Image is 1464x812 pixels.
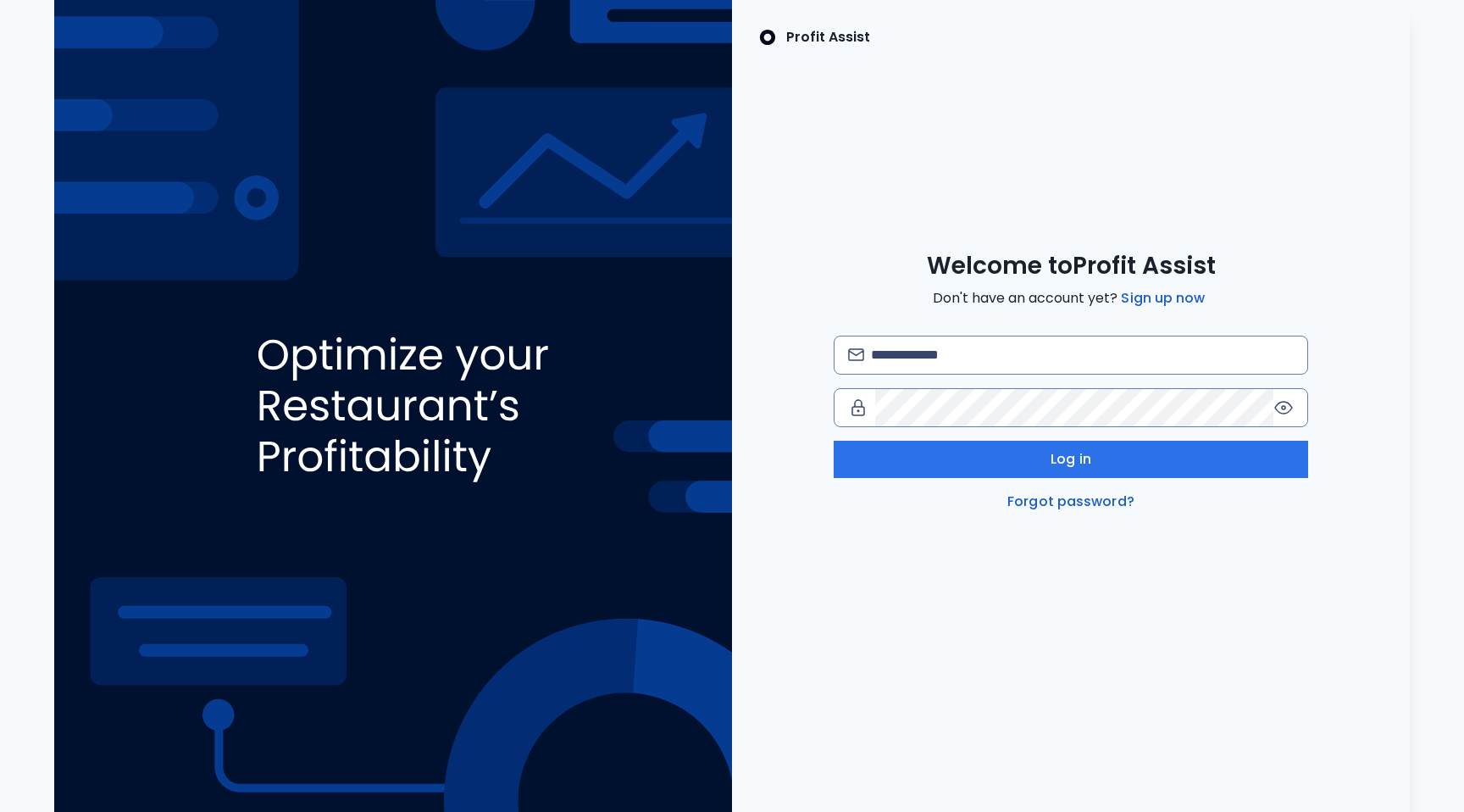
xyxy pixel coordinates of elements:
[1117,288,1208,309] a: Sign up now
[1004,492,1138,512] a: Forgot password?
[834,441,1308,478] button: Log in
[927,251,1216,281] span: Welcome to Profit Assist
[933,288,1208,309] span: Don't have an account yet?
[786,27,870,47] p: Profit Assist
[848,348,864,361] img: email
[759,27,776,47] img: SpotOn Logo
[1051,449,1091,470] span: Log in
